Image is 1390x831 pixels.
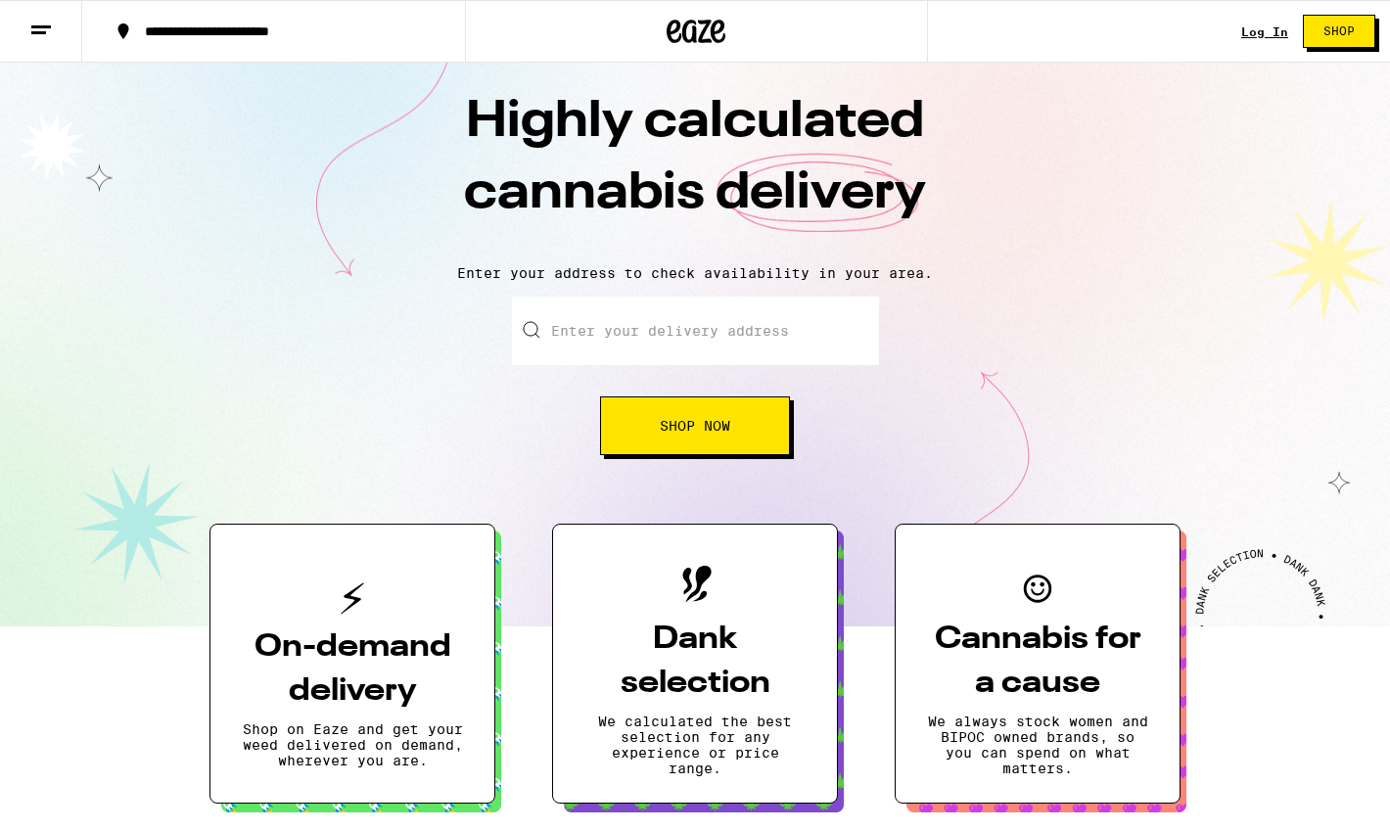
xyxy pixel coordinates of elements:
p: Enter your address to check availability in your area. [20,265,1370,281]
button: On-demand deliveryShop on Eaze and get your weed delivered on demand, wherever you are. [209,524,495,804]
p: We always stock women and BIPOC owned brands, so you can spend on what matters. [927,714,1148,776]
span: Shop Now [660,419,730,433]
button: Dank selectionWe calculated the best selection for any experience or price range. [552,524,838,804]
h1: Highly calculated cannabis delivery [352,87,1038,250]
p: Shop on Eaze and get your weed delivered on demand, wherever you are. [242,721,463,768]
span: Shop [1323,25,1355,37]
span: Hi. Need any help? [12,14,141,29]
h3: Cannabis for a cause [927,618,1148,706]
a: Shop [1288,15,1390,48]
button: Shop Now [600,396,790,455]
a: Log In [1241,25,1288,38]
p: We calculated the best selection for any experience or price range. [584,714,806,776]
input: Enter your delivery address [512,297,879,365]
h3: Dank selection [584,618,806,706]
h3: On-demand delivery [242,625,463,714]
button: Shop [1303,15,1375,48]
button: Cannabis for a causeWe always stock women and BIPOC owned brands, so you can spend on what matters. [895,524,1181,804]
